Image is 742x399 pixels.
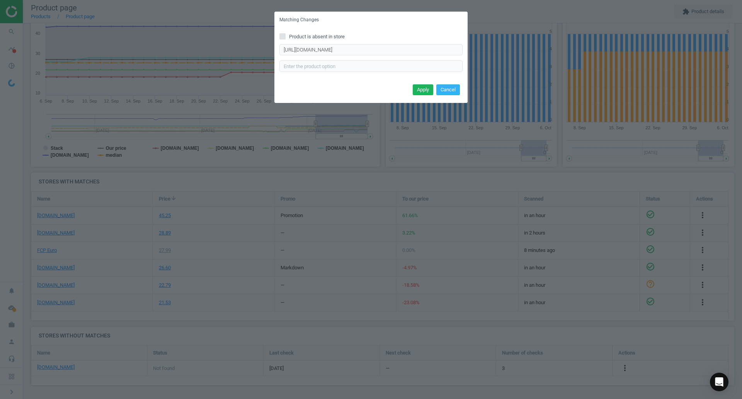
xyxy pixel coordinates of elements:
input: Enter correct product URL [279,44,463,56]
div: Open Intercom Messenger [710,373,728,391]
h5: Matching Changes [279,17,319,23]
button: Apply [413,84,433,95]
button: Cancel [436,84,460,95]
span: Product is absent in store [288,33,346,40]
input: Enter the product option [279,60,463,72]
